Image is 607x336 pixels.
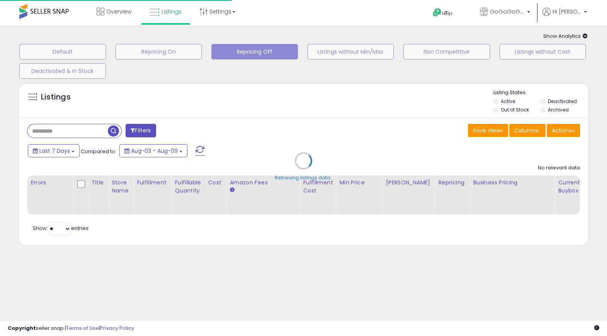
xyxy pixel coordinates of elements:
[403,44,490,59] button: Non Competitive
[432,8,442,17] i: Get Help
[500,44,586,59] button: Listings without Cost
[116,44,202,59] button: Repricing On
[542,8,587,25] a: Hi [PERSON_NAME]
[19,44,106,59] button: Default
[100,324,134,332] a: Privacy Policy
[275,174,333,181] div: Retrieving listings data..
[543,32,588,40] span: Show Analytics
[66,324,99,332] a: Terms of Use
[553,8,581,15] span: Hi [PERSON_NAME]
[162,8,182,15] span: Listings
[106,8,131,15] span: Overview
[8,324,36,332] strong: Copyright
[8,325,134,332] div: seller snap | |
[211,44,298,59] button: Repricing Off
[308,44,394,59] button: Listings without Min/Max
[490,8,525,15] span: GoGoGoGoneLLC
[19,63,106,79] button: Deactivated & In Stock
[427,2,468,25] a: Help
[442,10,452,17] span: Help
